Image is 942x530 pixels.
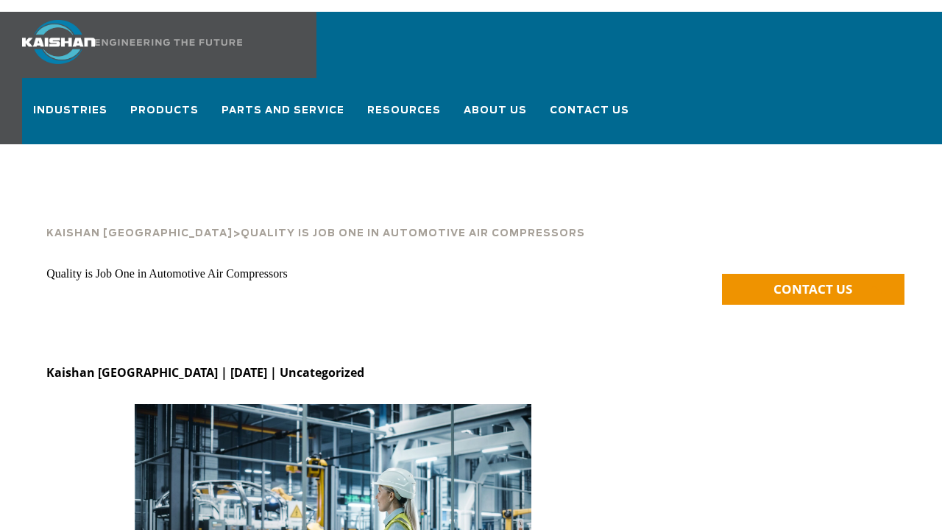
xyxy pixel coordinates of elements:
[46,218,585,240] div: >
[33,102,108,122] span: Industries
[22,20,95,64] img: kaishan logo
[130,102,199,122] span: Products
[46,229,233,239] span: Kaishan [GEOGRAPHIC_DATA]
[95,39,242,46] img: Engineering the future
[367,102,442,122] span: Resources
[46,364,364,381] strong: Kaishan [GEOGRAPHIC_DATA] | [DATE] | Uncategorized
[241,229,585,239] span: Quality is Job One in Automotive Air Compressors
[130,91,199,144] a: Products
[241,226,585,239] a: Quality is Job One in Automotive Air Compressors
[722,274,904,305] a: CONTACT US
[46,268,584,280] h1: Quality is Job One in Automotive Air Compressors
[367,91,442,144] a: Resources
[550,102,629,119] span: Contact Us
[222,91,345,144] a: Parts and Service
[550,91,629,141] a: Contact Us
[46,226,233,239] a: Kaishan [GEOGRAPHIC_DATA]
[22,12,283,78] a: Kaishan USA
[773,280,852,297] span: CONTACT US
[464,102,528,122] span: About Us
[222,102,345,122] span: Parts and Service
[33,91,108,144] a: Industries
[464,91,528,144] a: About Us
